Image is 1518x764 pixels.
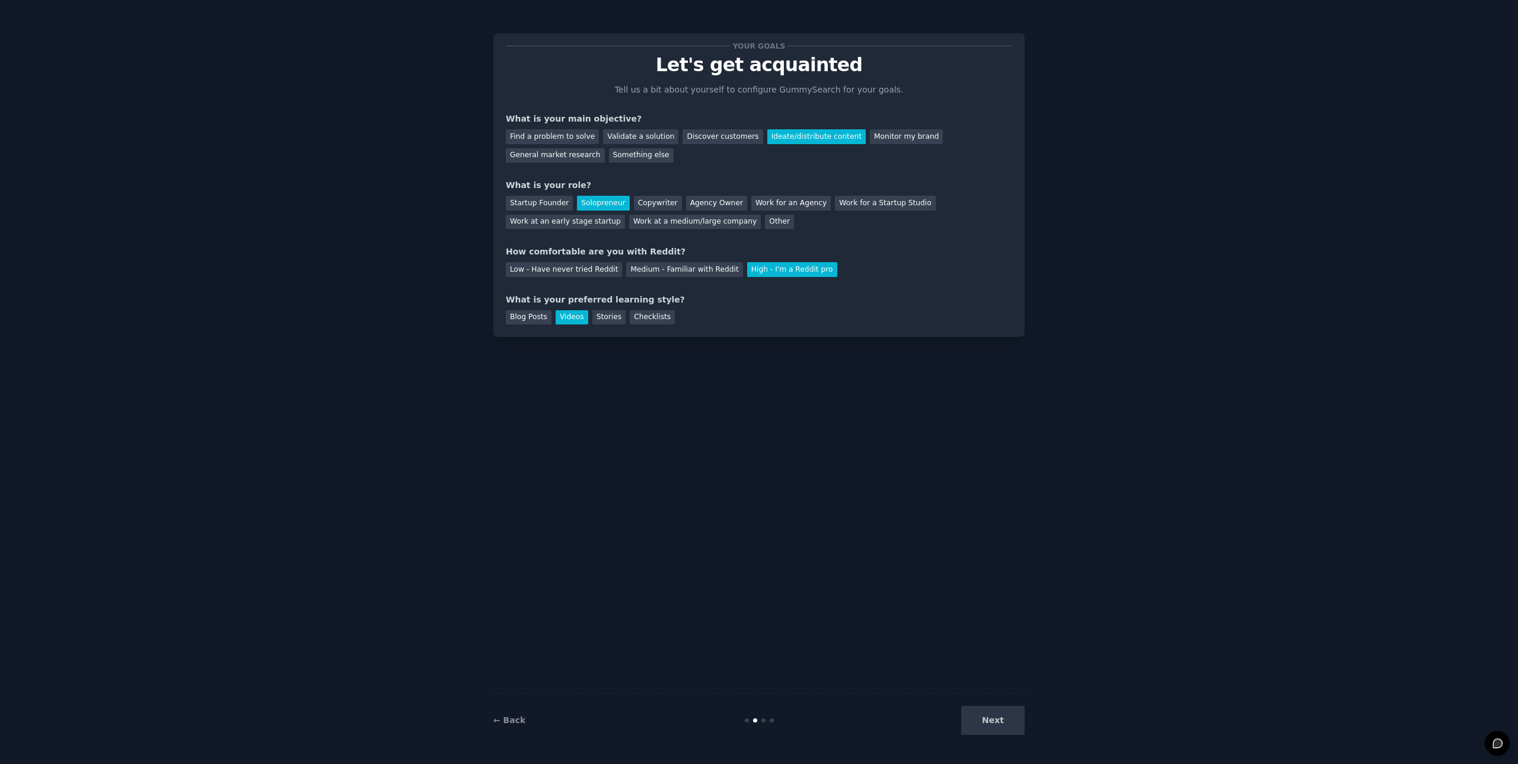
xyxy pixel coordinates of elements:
[835,196,935,211] div: Work for a Startup Studio
[556,310,588,325] div: Videos
[630,310,675,325] div: Checklists
[506,262,622,277] div: Low - Have never tried Reddit
[870,129,943,144] div: Monitor my brand
[506,310,551,325] div: Blog Posts
[609,148,674,163] div: Something else
[592,310,626,325] div: Stories
[603,129,678,144] div: Validate a solution
[686,196,747,211] div: Agency Owner
[493,715,525,725] a: ← Back
[506,294,1012,306] div: What is your preferred learning style?
[629,215,761,230] div: Work at a medium/large company
[506,113,1012,125] div: What is your main objective?
[506,148,605,163] div: General market research
[751,196,831,211] div: Work for an Agency
[683,129,763,144] div: Discover customers
[506,215,625,230] div: Work at an early stage startup
[747,262,837,277] div: High - I'm a Reddit pro
[610,84,908,96] p: Tell us a bit about yourself to configure GummySearch for your goals.
[506,179,1012,192] div: What is your role?
[767,129,866,144] div: Ideate/distribute content
[506,246,1012,258] div: How comfortable are you with Reddit?
[506,196,573,211] div: Startup Founder
[577,196,629,211] div: Solopreneur
[634,196,682,211] div: Copywriter
[506,55,1012,75] p: Let's get acquainted
[731,40,787,52] span: Your goals
[765,215,794,230] div: Other
[506,129,599,144] div: Find a problem to solve
[626,262,742,277] div: Medium - Familiar with Reddit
